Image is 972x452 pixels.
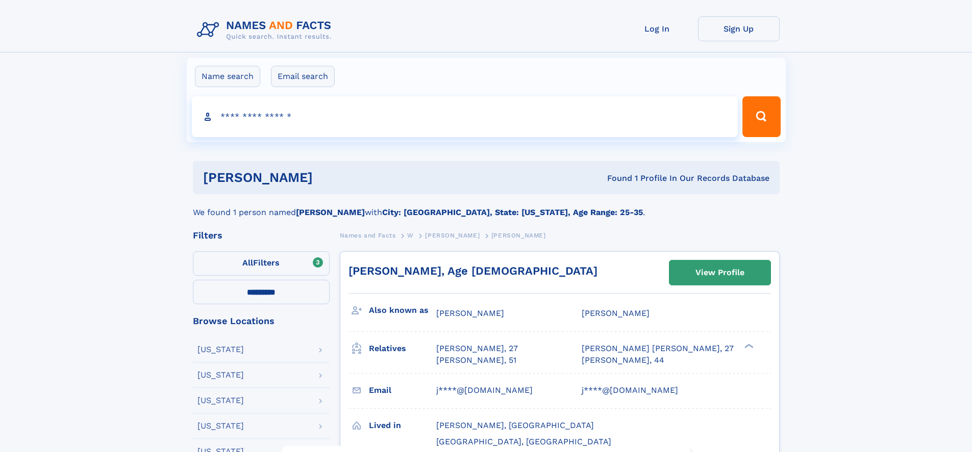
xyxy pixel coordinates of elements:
[193,251,330,276] label: Filters
[197,422,244,430] div: [US_STATE]
[491,232,546,239] span: [PERSON_NAME]
[197,345,244,354] div: [US_STATE]
[296,207,365,217] b: [PERSON_NAME]
[203,171,460,184] h1: [PERSON_NAME]
[742,96,780,137] button: Search Button
[436,437,611,446] span: [GEOGRAPHIC_DATA], [GEOGRAPHIC_DATA]
[193,194,780,219] div: We found 1 person named with .
[348,264,597,277] a: [PERSON_NAME], Age [DEMOGRAPHIC_DATA]
[369,382,436,399] h3: Email
[460,173,769,184] div: Found 1 Profile In Our Records Database
[407,229,414,242] a: W
[382,207,643,217] b: City: [GEOGRAPHIC_DATA], State: [US_STATE], Age Range: 25-35
[197,371,244,379] div: [US_STATE]
[616,16,698,41] a: Log In
[192,96,738,137] input: search input
[193,16,340,44] img: Logo Names and Facts
[193,231,330,240] div: Filters
[425,232,480,239] span: [PERSON_NAME]
[436,420,594,430] span: [PERSON_NAME], [GEOGRAPHIC_DATA]
[271,66,335,87] label: Email search
[369,417,436,434] h3: Lived in
[425,229,480,242] a: [PERSON_NAME]
[582,343,734,354] a: [PERSON_NAME] [PERSON_NAME], 27
[369,340,436,357] h3: Relatives
[407,232,414,239] span: W
[197,396,244,405] div: [US_STATE]
[340,229,396,242] a: Names and Facts
[698,16,780,41] a: Sign Up
[582,355,664,366] a: [PERSON_NAME], 44
[436,308,504,318] span: [PERSON_NAME]
[436,355,516,366] a: [PERSON_NAME], 51
[242,258,253,268] span: All
[436,343,518,354] a: [PERSON_NAME], 27
[195,66,260,87] label: Name search
[369,302,436,319] h3: Also known as
[582,308,650,318] span: [PERSON_NAME]
[695,261,744,284] div: View Profile
[193,316,330,326] div: Browse Locations
[742,343,754,350] div: ❯
[669,260,770,285] a: View Profile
